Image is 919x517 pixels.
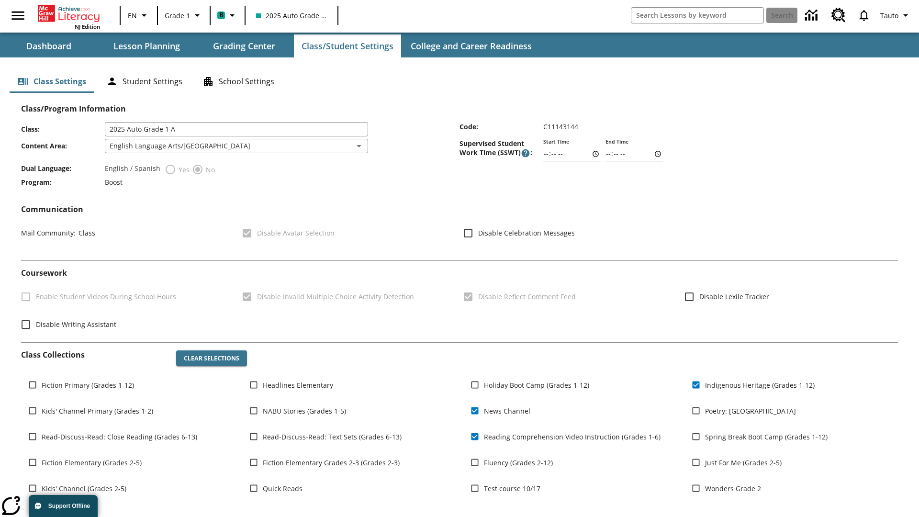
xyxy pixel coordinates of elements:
span: Wonders Grade 2 [705,483,761,494]
span: Test course 10/17 [484,483,540,494]
span: Support Offline [48,503,90,509]
span: News Channel [484,406,530,416]
span: Fluency (Grades 2-12) [484,458,553,468]
button: Boost Class color is teal. Change class color [213,7,242,24]
button: Grading Center [196,34,292,57]
span: Mail Community : [21,228,76,237]
span: Dual Language : [21,164,105,173]
span: Indigenous Heritage (Grades 1-12) [705,380,815,390]
div: Class/Program Information [21,113,898,189]
h2: Class Collections [21,350,168,360]
span: Quick Reads [263,483,303,494]
span: Reading Comprehension Video Instruction (Grades 1-6) [484,432,661,442]
span: Headlines Elementary [263,380,333,390]
span: Yes [176,165,190,175]
button: Class Settings [10,70,94,93]
a: Home [38,4,100,23]
button: Dashboard [1,34,97,57]
label: End Time [605,138,628,146]
div: Communication [21,205,898,253]
button: School Settings [195,70,282,93]
span: Disable Writing Assistant [36,319,116,329]
button: Student Settings [99,70,190,93]
span: Read-Discuss-Read: Close Reading (Grades 6-13) [42,432,197,442]
span: Fiction Primary (Grades 1-12) [42,380,134,390]
h2: Communication [21,205,898,214]
button: Clear Selections [176,350,247,367]
span: EN [128,11,137,21]
span: B [219,9,224,21]
span: NJ Edition [75,23,100,30]
label: English / Spanish [105,164,160,175]
span: Grade 1 [165,11,190,21]
button: Supervised Student Work Time is the timeframe when students can take LevelSet and when lessons ar... [521,148,530,158]
button: Language: EN, Select a language [123,7,154,24]
span: Fiction Elementary Grades 2-3 (Grades 2-3) [263,458,400,468]
a: Notifications [852,3,876,28]
span: No [203,165,215,175]
button: Grade: Grade 1, Select a grade [161,7,207,24]
h2: Class/Program Information [21,104,898,113]
span: Kids' Channel Primary (Grades 1-2) [42,406,153,416]
span: Kids' Channel (Grades 2-5) [42,483,126,494]
span: Code : [459,122,543,131]
span: Class [76,228,95,237]
span: Disable Invalid Multiple Choice Activity Detection [257,292,414,302]
div: Class/Student Settings [10,70,909,93]
span: Boost [105,178,123,187]
span: C11143144 [543,122,578,131]
button: Support Offline [29,495,98,517]
span: Just For Me (Grades 2-5) [705,458,782,468]
h2: Course work [21,269,898,278]
span: Disable Avatar Selection [257,228,335,238]
a: Data Center [799,2,826,29]
span: Disable Lexile Tracker [699,292,769,302]
span: NABU Stories (Grades 1-5) [263,406,346,416]
div: Class Collections [21,343,898,510]
span: Tauto [880,11,898,21]
span: Class : [21,124,105,134]
span: Spring Break Boot Camp (Grades 1-12) [705,432,828,442]
input: search field [631,8,763,23]
div: English Language Arts/[GEOGRAPHIC_DATA] [105,139,368,153]
div: Coursework [21,269,898,334]
span: 2025 Auto Grade 1 A [256,11,327,21]
button: College and Career Readiness [403,34,539,57]
input: Class [105,122,368,136]
span: Supervised Student Work Time (SSWT) : [459,139,543,158]
span: Holiday Boot Camp (Grades 1-12) [484,380,589,390]
span: Poetry: [GEOGRAPHIC_DATA] [705,406,796,416]
button: Lesson Planning [99,34,194,57]
span: Disable Reflect Comment Feed [478,292,576,302]
span: Program : [21,178,105,187]
span: Enable Student Videos During School Hours [36,292,176,302]
a: Resource Center, Will open in new tab [826,2,852,28]
span: Read-Discuss-Read: Text Sets (Grades 6-13) [263,432,402,442]
span: Fiction Elementary (Grades 2-5) [42,458,142,468]
button: Profile/Settings [876,7,915,24]
div: Home [38,3,100,30]
label: Start Time [543,138,569,146]
span: Disable Celebration Messages [478,228,575,238]
span: Content Area : [21,141,105,150]
button: Open side menu [4,1,32,30]
button: Class/Student Settings [294,34,401,57]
